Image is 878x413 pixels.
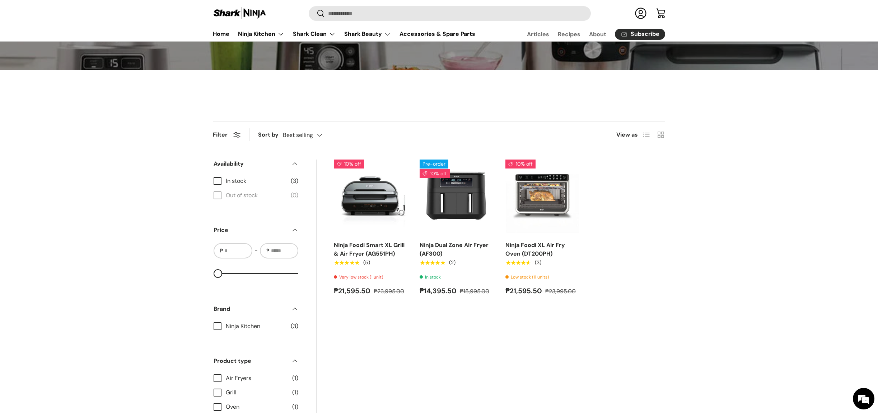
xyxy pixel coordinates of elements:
[340,27,395,41] summary: Shark Beauty
[334,160,408,234] a: Ninja Foodi Smart XL Grill & Air Fryer (AG551PH)
[291,191,298,200] span: (0)
[213,131,240,138] button: Filter
[527,27,549,41] a: Articles
[213,27,229,41] a: Home
[334,160,364,168] span: 10% off
[420,160,494,234] a: Ninja Dual Zone Air Fryer (AF300)
[291,177,298,185] span: (3)
[400,27,475,41] a: Accessories & Spare Parts
[558,27,580,41] a: Recipes
[214,348,298,374] summary: Product type
[214,296,298,322] summary: Brand
[291,322,298,331] span: (3)
[219,247,224,255] span: ₱
[226,374,288,383] span: Air Fryers
[226,388,288,397] span: Grill
[213,27,475,41] nav: Primary
[214,160,287,168] span: Availability
[289,27,340,41] summary: Shark Clean
[234,27,289,41] summary: Ninja Kitchen
[334,160,408,234] img: ninja-foodi-smart-xl-grill-and-air-fryer-full-view-shark-ninja-philippines
[505,160,536,168] span: 10% off
[254,246,258,255] span: -
[615,29,665,40] a: Subscribe
[292,374,298,383] span: (1)
[283,132,313,138] span: Best selling
[214,357,287,365] span: Product type
[283,129,337,141] button: Best selling
[334,241,405,257] a: Ninja Foodi Smart XL Grill & Air Fryer (AG551PH)
[258,130,283,139] label: Sort by
[631,32,659,37] span: Subscribe
[292,388,298,397] span: (1)
[505,241,565,257] a: Ninja Foodi XL Air Fry Oven (DT200PH)
[213,6,267,20] img: Shark Ninja Philippines
[214,226,287,234] span: Price
[226,322,286,331] span: Ninja Kitchen
[510,27,665,41] nav: Secondary
[420,169,450,178] span: 10% off
[266,247,270,255] span: ₱
[226,403,288,411] span: Oven
[214,151,298,177] summary: Availability
[505,160,580,234] img: ninja-foodi-xl-air-fry-oven-with-sample-food-content-full-view-sharkninja-philippines
[214,305,287,313] span: Brand
[420,160,448,168] span: Pre-order
[589,27,606,41] a: About
[616,130,638,139] span: View as
[226,191,286,200] span: Out of stock
[505,160,580,234] a: Ninja Foodi XL Air Fry Oven (DT200PH)
[226,177,286,185] span: In stock
[292,403,298,411] span: (1)
[213,131,228,138] span: Filter
[214,217,298,243] summary: Price
[420,241,489,257] a: Ninja Dual Zone Air Fryer (AF300)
